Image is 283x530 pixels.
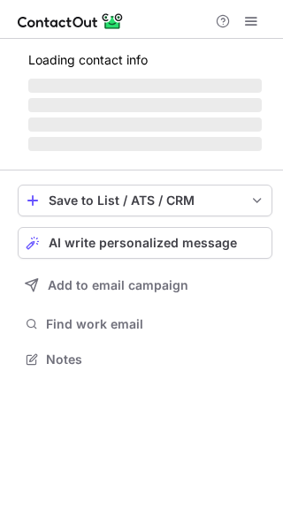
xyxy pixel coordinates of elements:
span: ‌ [28,79,262,93]
img: ContactOut v5.3.10 [18,11,124,32]
span: ‌ [28,117,262,132]
button: Add to email campaign [18,269,272,301]
button: save-profile-one-click [18,185,272,216]
span: Find work email [46,316,265,332]
span: ‌ [28,98,262,112]
button: Find work email [18,312,272,337]
span: Add to email campaign [48,278,188,292]
span: AI write personalized message [49,236,237,250]
button: Notes [18,347,272,372]
span: Notes [46,352,265,367]
button: AI write personalized message [18,227,272,259]
p: Loading contact info [28,53,262,67]
div: Save to List / ATS / CRM [49,193,241,208]
span: ‌ [28,137,262,151]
